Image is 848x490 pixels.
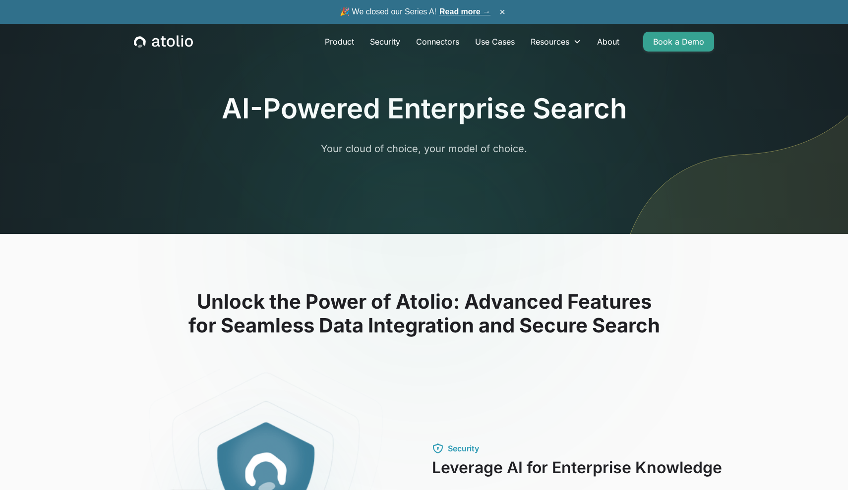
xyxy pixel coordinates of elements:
img: line [615,4,848,234]
iframe: Chat Widget [798,442,848,490]
span: 🎉 We closed our Series A! [340,6,490,18]
p: Your cloud of choice, your model of choice. [234,141,614,156]
div: Resources [531,36,569,48]
a: Product [317,32,362,52]
a: Read more → [439,7,490,16]
a: home [134,35,193,48]
button: × [496,6,508,17]
a: Security [362,32,408,52]
div: Widget de clavardage [798,442,848,490]
a: Use Cases [467,32,523,52]
h1: AI-Powered Enterprise Search [222,92,627,125]
a: About [589,32,627,52]
div: Security [448,442,479,454]
a: Book a Demo [643,32,714,52]
a: Connectors [408,32,467,52]
h2: Unlock the Power of Atolio: Advanced Features for Seamless Data Integration and Secure Search [107,290,741,337]
div: Resources [523,32,589,52]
